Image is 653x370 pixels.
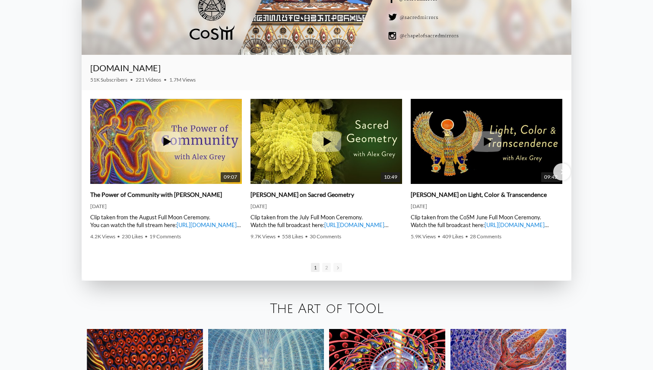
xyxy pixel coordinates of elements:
div: [DATE] [411,203,562,210]
span: 30 Comments [310,233,341,240]
span: • [305,233,308,240]
span: • [117,233,120,240]
img: The Power of Community with Alex Grey [90,85,242,198]
span: Go to next slide [333,263,342,272]
div: Next slide [553,163,571,180]
span: Go to slide 2 [322,263,331,272]
span: Go to slide 1 [311,263,320,272]
span: 10:49 [381,172,400,182]
span: 230 Likes [122,233,143,240]
span: 09:42 [541,172,561,182]
a: [URL][DOMAIN_NAME] [177,221,237,228]
a: The Power of Community with Alex Grey 09:07 [90,99,242,184]
div: Clip taken from the July Full Moon Ceremony. Watch the full broadcast here: | [PERSON_NAME] | ► W... [250,213,402,229]
a: [URL][DOMAIN_NAME] [324,221,384,228]
a: The Power of Community with [PERSON_NAME] [90,191,222,199]
span: 409 Likes [442,233,463,240]
span: 19 Comments [149,233,181,240]
a: [DOMAIN_NAME] [90,63,161,73]
span: 28 Comments [470,233,501,240]
span: 4.2K Views [90,233,115,240]
a: [PERSON_NAME] on Sacred Geometry [250,191,354,199]
img: Alex Grey on Sacred Geometry [250,85,402,198]
a: Alex Grey on Light, Color & Transcendence 09:42 [411,99,562,184]
div: [DATE] [90,203,242,210]
a: Alex Grey on Sacred Geometry 10:49 [250,99,402,184]
span: • [164,76,167,83]
span: • [130,76,133,83]
span: • [465,233,468,240]
img: Alex Grey on Light, Color & Transcendence [411,85,562,198]
div: Clip taken from the CoSM June Full Moon Ceremony. Watch the full broadcast here: | [PERSON_NAME] ... [411,213,562,229]
span: 558 Likes [282,233,303,240]
span: 9.7K Views [250,233,276,240]
span: • [437,233,441,240]
a: [PERSON_NAME] on Light, Color & Transcendence [411,191,547,199]
a: The Art of TOOL [270,302,384,316]
div: Clip taken from the August Full Moon Ceremony. You can watch the full stream here: | [PERSON_NAME... [90,213,242,229]
a: [URL][DOMAIN_NAME] [485,221,545,228]
span: 1.7M Views [169,76,196,83]
span: • [145,233,148,240]
span: 09:07 [221,172,240,182]
span: 51K Subscribers [90,76,127,83]
span: • [277,233,280,240]
span: 221 Videos [136,76,161,83]
div: [DATE] [250,203,402,210]
span: 5.9K Views [411,233,436,240]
